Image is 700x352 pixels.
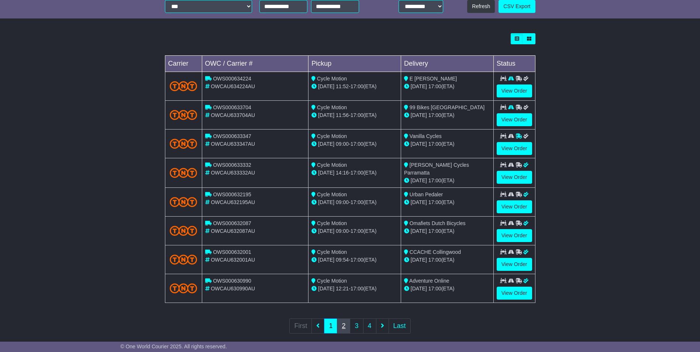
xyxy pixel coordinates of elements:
span: [DATE] [318,141,334,147]
img: TNT_Domestic.png [170,110,197,120]
a: View Order [497,84,532,97]
span: 17:00 [351,141,363,147]
span: OWCAU633347AU [211,141,255,147]
a: View Order [497,200,532,213]
img: TNT_Domestic.png [170,139,197,149]
div: (ETA) [404,256,490,264]
span: OWS000633704 [213,104,251,110]
span: [DATE] [318,199,334,205]
div: (ETA) [404,285,490,293]
span: © One World Courier 2025. All rights reserved. [120,344,227,349]
span: [DATE] [318,83,334,89]
span: OWCAU630990AU [211,286,255,291]
span: [DATE] [318,257,334,263]
a: View Order [497,229,532,242]
span: Vanilla Cycles [410,133,442,139]
span: CCACHE Collingwood [410,249,461,255]
span: 17:00 [351,228,363,234]
span: OWCAU634224AU [211,83,255,89]
span: OWCAU633704AU [211,112,255,118]
td: Carrier [165,56,202,72]
a: View Order [497,258,532,271]
span: 17:00 [351,112,363,118]
div: - (ETA) [311,285,398,293]
div: (ETA) [404,199,490,206]
a: 2 [337,318,350,334]
span: 09:54 [336,257,349,263]
span: 09:00 [336,228,349,234]
div: - (ETA) [311,256,398,264]
div: - (ETA) [311,227,398,235]
span: 09:00 [336,141,349,147]
span: Omafiets Dutch Bicycles [410,220,466,226]
span: OWCAU632195AU [211,199,255,205]
span: [DATE] [411,199,427,205]
a: Last [389,318,411,334]
a: 3 [350,318,363,334]
a: View Order [497,287,532,300]
span: 09:00 [336,199,349,205]
span: Cycle Motion [317,249,347,255]
div: (ETA) [404,111,490,119]
span: [DATE] [411,228,427,234]
td: Delivery [401,56,493,72]
img: TNT_Domestic.png [170,168,197,178]
span: OWS000630990 [213,278,251,284]
div: - (ETA) [311,169,398,177]
span: OWCAU632087AU [211,228,255,234]
span: Cycle Motion [317,104,347,110]
span: [DATE] [318,170,334,176]
span: 17:00 [428,177,441,183]
span: 99 Bikes [GEOGRAPHIC_DATA] [410,104,485,110]
span: OWS000632001 [213,249,251,255]
span: OWS000632087 [213,220,251,226]
span: [DATE] [411,141,427,147]
img: TNT_Domestic.png [170,226,197,236]
div: (ETA) [404,140,490,148]
div: - (ETA) [311,83,398,90]
span: 12:21 [336,286,349,291]
span: 11:56 [336,112,349,118]
a: 4 [363,318,376,334]
span: 17:00 [351,257,363,263]
img: TNT_Domestic.png [170,81,197,91]
span: [DATE] [411,177,427,183]
span: E [PERSON_NAME] [410,76,457,82]
span: Urban Pedaler [410,191,443,197]
div: (ETA) [404,227,490,235]
span: 17:00 [428,286,441,291]
span: 17:00 [428,83,441,89]
span: 17:00 [428,112,441,118]
span: [DATE] [411,112,427,118]
span: Cycle Motion [317,162,347,168]
a: View Order [497,142,532,155]
span: Cycle Motion [317,278,347,284]
span: [DATE] [318,112,334,118]
a: View Order [497,113,532,126]
div: (ETA) [404,177,490,184]
td: Pickup [308,56,401,72]
span: 17:00 [428,199,441,205]
span: 17:00 [351,170,363,176]
span: 11:52 [336,83,349,89]
img: TNT_Domestic.png [170,197,197,207]
a: 1 [324,318,337,334]
span: 17:00 [428,141,441,147]
span: [PERSON_NAME] Cycles Parramatta [404,162,469,176]
span: OWS000633347 [213,133,251,139]
span: [DATE] [411,83,427,89]
span: 17:00 [351,199,363,205]
span: 17:00 [428,228,441,234]
a: View Order [497,171,532,184]
span: [DATE] [411,257,427,263]
span: [DATE] [318,228,334,234]
span: OWCAU633332AU [211,170,255,176]
span: Cycle Motion [317,133,347,139]
span: Adventure Online [409,278,449,284]
img: TNT_Domestic.png [170,283,197,293]
span: OWS000634224 [213,76,251,82]
span: OWCAU632001AU [211,257,255,263]
span: Cycle Motion [317,76,347,82]
td: OWC / Carrier # [202,56,308,72]
div: - (ETA) [311,199,398,206]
